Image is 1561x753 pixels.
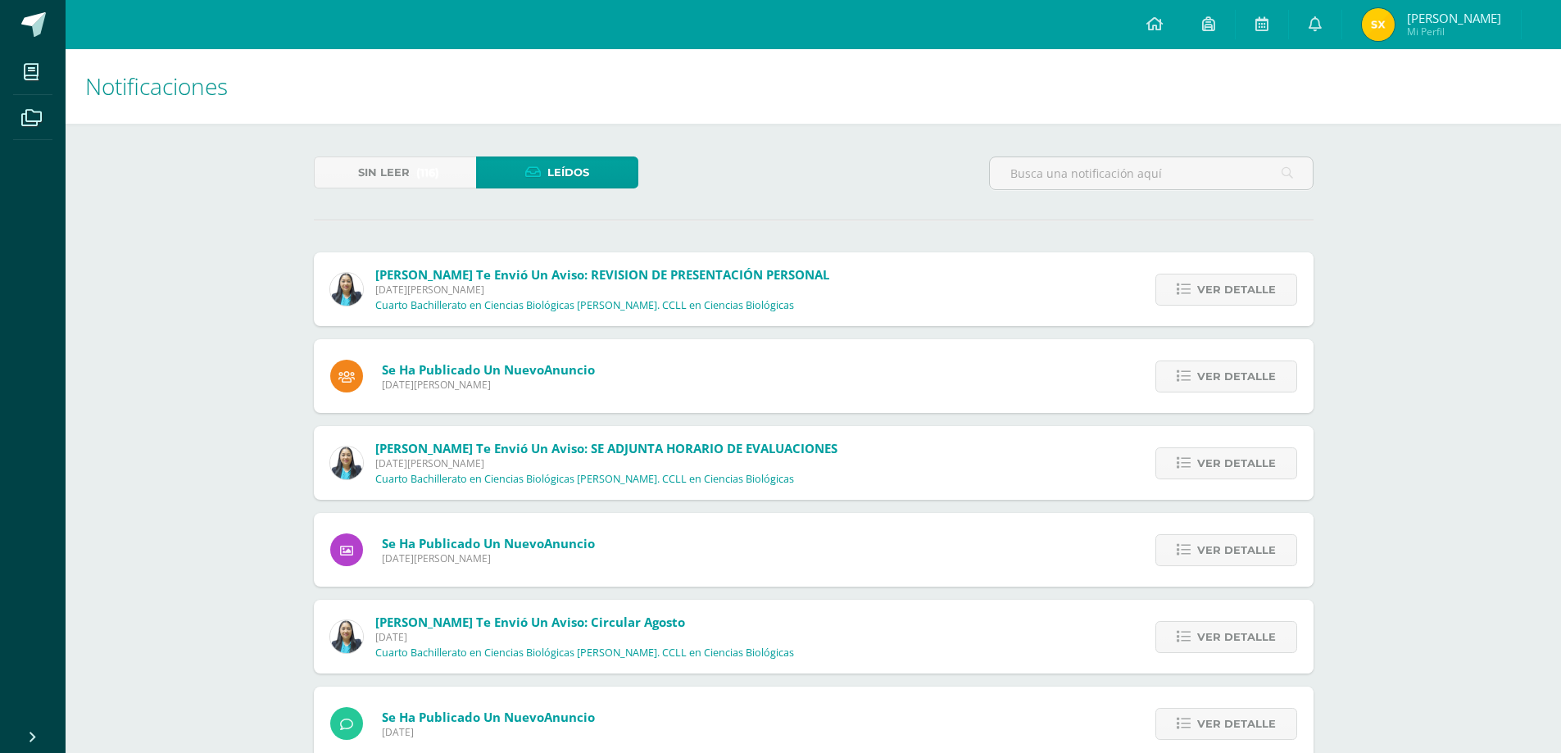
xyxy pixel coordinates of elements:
[330,447,363,479] img: 49168807a2b8cca0ef2119beca2bd5ad.png
[1362,8,1395,41] img: 898483df6760928559f977650479a82e.png
[358,157,410,188] span: Sin leer
[382,535,595,551] span: Se ha publicado un nuevo
[375,440,837,456] span: [PERSON_NAME] te envió un aviso: SE ADJUNTA HORARIO DE EVALUACIONES
[382,551,595,565] span: [DATE][PERSON_NAME]
[544,535,595,551] span: Anuncio
[990,157,1313,189] input: Busca una notificación aquí
[382,709,595,725] span: Se ha publicado un nuevo
[314,156,476,188] a: Sin leer(116)
[375,456,837,470] span: [DATE][PERSON_NAME]
[382,725,595,739] span: [DATE]
[375,473,794,486] p: Cuarto Bachillerato en Ciencias Biológicas [PERSON_NAME]. CCLL en Ciencias Biológicas
[375,283,829,297] span: [DATE][PERSON_NAME]
[85,70,228,102] span: Notificaciones
[375,299,794,312] p: Cuarto Bachillerato en Ciencias Biológicas [PERSON_NAME]. CCLL en Ciencias Biológicas
[375,614,685,630] span: [PERSON_NAME] te envió un aviso: circular agosto
[544,709,595,725] span: Anuncio
[375,266,829,283] span: [PERSON_NAME] te envió un aviso: REVISION DE PRESENTACIÓN PERSONAL
[1197,535,1276,565] span: Ver detalle
[1197,709,1276,739] span: Ver detalle
[375,646,794,660] p: Cuarto Bachillerato en Ciencias Biológicas [PERSON_NAME]. CCLL en Ciencias Biológicas
[1197,448,1276,479] span: Ver detalle
[375,630,794,644] span: [DATE]
[476,156,638,188] a: Leídos
[1407,10,1501,26] span: [PERSON_NAME]
[1197,274,1276,305] span: Ver detalle
[547,157,589,188] span: Leídos
[544,361,595,378] span: Anuncio
[1197,622,1276,652] span: Ver detalle
[330,273,363,306] img: 49168807a2b8cca0ef2119beca2bd5ad.png
[330,620,363,653] img: 49168807a2b8cca0ef2119beca2bd5ad.png
[382,361,595,378] span: Se ha publicado un nuevo
[382,378,595,392] span: [DATE][PERSON_NAME]
[1407,25,1501,39] span: Mi Perfil
[1197,361,1276,392] span: Ver detalle
[416,157,439,188] span: (116)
